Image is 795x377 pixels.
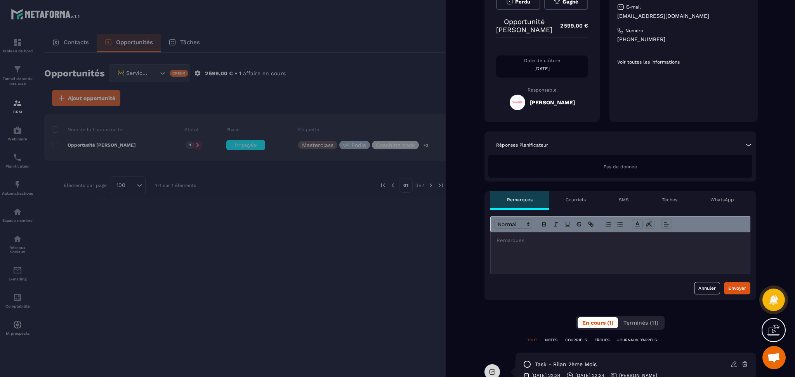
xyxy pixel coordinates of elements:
[582,320,613,326] span: En cours (1)
[617,12,750,20] p: [EMAIL_ADDRESS][DOMAIN_NAME]
[595,337,609,343] p: TÂCHES
[604,164,637,169] span: Pas de donnée
[496,87,588,93] p: Responsable
[530,99,575,105] h5: [PERSON_NAME]
[694,282,720,294] button: Annuler
[578,317,618,328] button: En cours (1)
[662,197,677,203] p: Tâches
[566,197,586,203] p: Courriels
[619,197,629,203] p: SMS
[496,66,588,72] p: [DATE]
[496,142,548,148] p: Réponses Planificateur
[552,18,588,33] p: 2 599,00 €
[617,59,750,65] p: Voir toutes les informations
[619,317,663,328] button: Terminés (11)
[565,337,587,343] p: COURRIELS
[728,284,746,292] div: Envoyer
[527,337,537,343] p: TOUT
[625,28,643,34] p: Numéro
[535,361,597,368] p: task - Bilan 2ème mois
[617,36,750,43] p: [PHONE_NUMBER]
[496,17,552,34] p: Opportunité [PERSON_NAME]
[710,197,734,203] p: WhatsApp
[617,337,657,343] p: JOURNAUX D'APPELS
[545,337,557,343] p: NOTES
[762,346,786,369] div: Ouvrir le chat
[626,4,641,10] p: E-mail
[623,320,658,326] span: Terminés (11)
[496,57,588,64] p: Date de clôture
[507,197,533,203] p: Remarques
[724,282,750,294] button: Envoyer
